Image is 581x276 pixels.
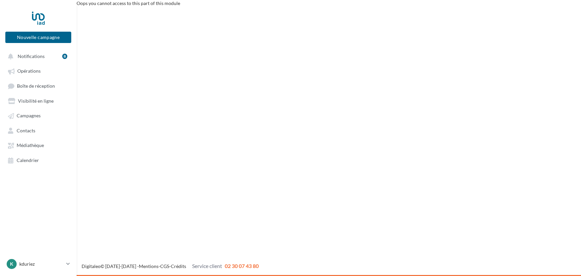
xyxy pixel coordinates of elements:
a: Calendrier [4,154,73,166]
span: Médiathèque [17,143,44,148]
span: 02 30 07 43 80 [225,263,259,269]
a: Campagnes [4,109,73,121]
a: Crédits [171,263,186,269]
button: Nouvelle campagne [5,32,71,43]
span: Service client [192,263,222,269]
button: Notifications 8 [4,50,70,62]
span: Visibilité en ligne [18,98,54,104]
div: 8 [62,54,67,59]
span: k [10,261,13,267]
span: Calendrier [17,157,39,163]
a: CGS [160,263,169,269]
a: Contacts [4,124,73,136]
a: k kduriez [5,258,71,270]
span: Notifications [18,53,45,59]
span: © [DATE]-[DATE] - - - [82,263,259,269]
span: Opérations [17,68,41,74]
a: Visibilité en ligne [4,95,73,107]
a: Opérations [4,65,73,77]
span: Contacts [17,128,35,133]
span: Campagnes [17,113,41,119]
span: Oops you cannot access to this part of this module [77,0,180,6]
a: Digitaleo [82,263,101,269]
a: Boîte de réception [4,80,73,92]
span: Boîte de réception [17,83,55,89]
a: Médiathèque [4,139,73,151]
p: kduriez [19,261,64,267]
a: Mentions [139,263,158,269]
